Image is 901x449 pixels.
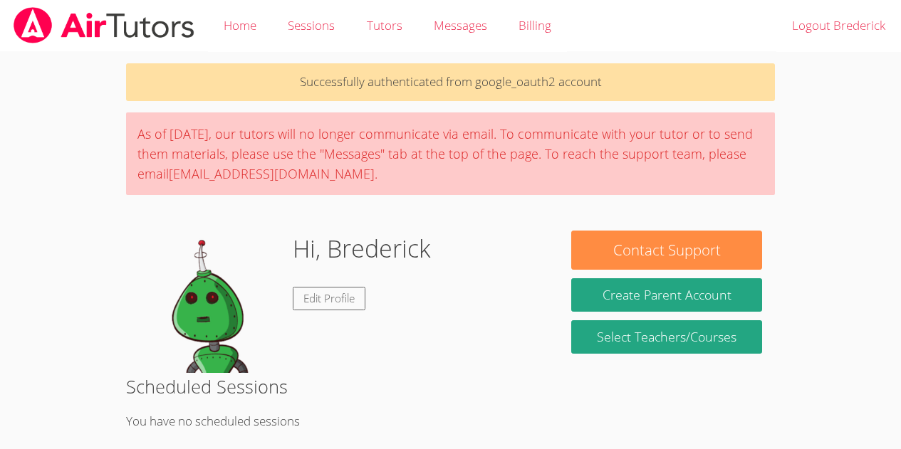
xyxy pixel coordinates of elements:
[126,373,775,400] h2: Scheduled Sessions
[126,411,775,432] p: You have no scheduled sessions
[126,63,775,101] p: Successfully authenticated from google_oauth2 account
[12,7,196,43] img: airtutors_banner-c4298cdbf04f3fff15de1276eac7730deb9818008684d7c2e4769d2f7ddbe033.png
[293,287,365,310] a: Edit Profile
[139,231,281,373] img: default.png
[571,231,761,270] button: Contact Support
[293,231,430,267] h1: Hi, Brederick
[571,320,761,354] a: Select Teachers/Courses
[126,112,775,195] div: As of [DATE], our tutors will no longer communicate via email. To communicate with your tutor or ...
[434,17,487,33] span: Messages
[571,278,761,312] button: Create Parent Account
